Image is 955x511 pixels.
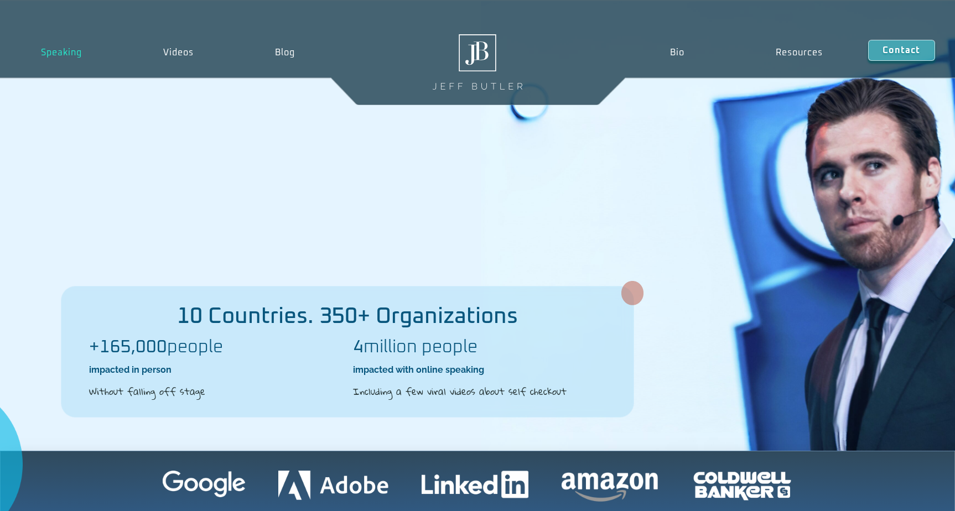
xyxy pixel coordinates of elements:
[353,364,606,376] h2: impacted with online speaking
[730,40,868,65] a: Resources
[89,338,167,356] b: +165,000
[89,364,342,376] h2: impacted in person
[625,40,730,65] a: Bio
[89,338,342,356] h2: people
[353,384,606,399] h2: Including a few viral videos about self checkout
[61,305,634,327] h2: 10 Countries. 350+ Organizations
[883,46,920,55] span: Contact
[235,40,336,65] a: Blog
[122,40,234,65] a: Videos
[89,384,342,399] h2: Without falling off stage
[353,338,364,356] b: 4
[353,338,606,356] h2: million people
[868,40,935,61] a: Contact
[625,40,868,65] nav: Menu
